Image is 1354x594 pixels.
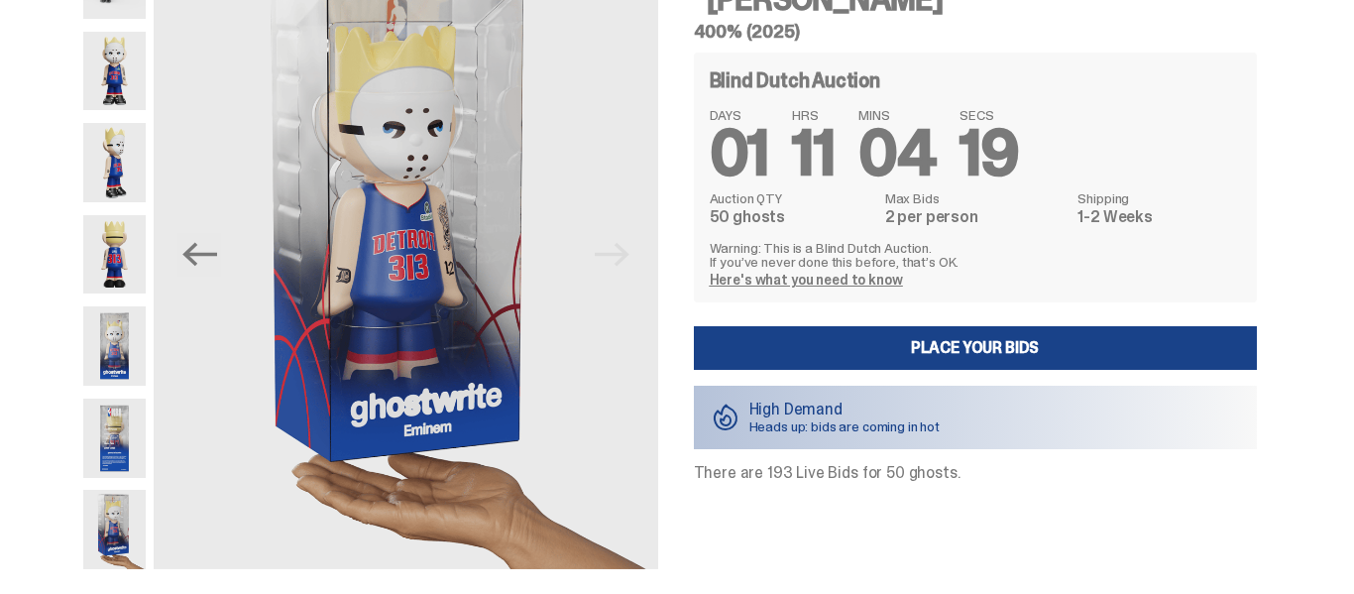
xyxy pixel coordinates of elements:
[83,215,147,295] img: Copy%20of%20Eminem_NBA_400_6.png
[959,108,1019,122] span: SECS
[694,23,1257,41] h5: 400% (2025)
[1077,191,1240,205] dt: Shipping
[83,32,147,111] img: Copy%20of%20Eminem_NBA_400_1.png
[177,233,221,277] button: Previous
[885,209,1067,225] dd: 2 per person
[710,70,880,90] h4: Blind Dutch Auction
[83,399,147,478] img: Eminem_NBA_400_13.png
[694,465,1257,481] p: There are 193 Live Bids for 50 ghosts.
[858,108,936,122] span: MINS
[710,271,903,289] a: Here's what you need to know
[83,123,147,202] img: Copy%20of%20Eminem_NBA_400_3.png
[959,112,1019,194] span: 19
[749,402,941,417] p: High Demand
[710,191,873,205] dt: Auction QTY
[710,108,769,122] span: DAYS
[885,191,1067,205] dt: Max Bids
[858,112,936,194] span: 04
[1077,209,1240,225] dd: 1-2 Weeks
[83,306,147,386] img: Eminem_NBA_400_12.png
[749,419,941,433] p: Heads up: bids are coming in hot
[710,112,769,194] span: 01
[694,326,1257,370] a: Place your Bids
[792,112,835,194] span: 11
[83,490,147,569] img: eminem%20scale.png
[710,209,873,225] dd: 50 ghosts
[710,241,1241,269] p: Warning: This is a Blind Dutch Auction. If you’ve never done this before, that’s OK.
[792,108,835,122] span: HRS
